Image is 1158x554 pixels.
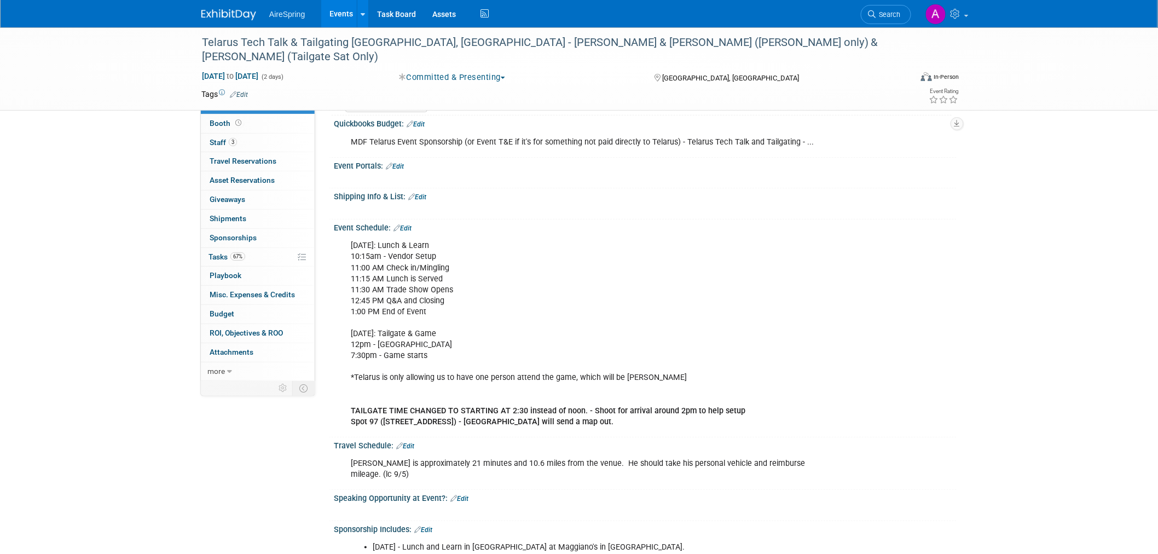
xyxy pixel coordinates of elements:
[210,214,246,223] span: Shipments
[198,33,895,66] div: Telarus Tech Talk & Tailgating [GEOGRAPHIC_DATA], [GEOGRAPHIC_DATA] - [PERSON_NAME] & [PERSON_NAM...
[210,271,241,280] span: Playbook
[351,417,613,426] b: Spot 97 ([STREET_ADDRESS]) - [GEOGRAPHIC_DATA] will send a map out.
[201,114,315,133] a: Booth
[334,220,957,234] div: Event Schedule:
[395,72,510,83] button: Committed & Presenting
[334,437,957,452] div: Travel Schedule:
[343,235,836,432] div: [DATE]: Lunch & Learn 10:15am - Vendor Setup 11:00 AM Check in/Mingling 11:15 AM Lunch is Served ...
[334,521,957,535] div: Sponsorship Includes:
[201,210,315,228] a: Shipments
[662,74,799,82] span: [GEOGRAPHIC_DATA], [GEOGRAPHIC_DATA]
[210,233,257,242] span: Sponsorships
[210,119,244,128] span: Booth
[450,495,468,503] a: Edit
[343,453,836,486] div: [PERSON_NAME] is approximately 21 minutes and 10.6 miles from the venue. He should take his perso...
[201,362,315,381] a: more
[201,89,248,100] td: Tags
[396,442,414,450] a: Edit
[334,158,957,172] div: Event Portals:
[414,526,432,534] a: Edit
[201,248,315,267] a: Tasks67%
[260,73,283,80] span: (2 days)
[861,5,911,24] a: Search
[210,157,276,165] span: Travel Reservations
[201,134,315,152] a: Staff3
[201,324,315,343] a: ROI, Objectives & ROO
[373,542,830,553] li: [DATE] - Lunch and Learn in [GEOGRAPHIC_DATA] at Maggiano's in [GEOGRAPHIC_DATA].
[386,163,404,170] a: Edit
[210,195,245,204] span: Giveaways
[230,91,248,99] a: Edit
[201,171,315,190] a: Asset Reservations
[351,406,745,415] b: TAILGATE TIME CHANGED TO STARTING AT 2:30 instead of noon. - Shoot for arrival around 2pm to help...
[207,367,225,376] span: more
[876,10,901,19] span: Search
[225,72,235,80] span: to
[210,138,237,147] span: Staff
[210,309,234,318] span: Budget
[334,490,957,504] div: Speaking Opportunity at Event?:
[921,72,932,81] img: Format-Inperson.png
[201,191,315,209] a: Giveaways
[334,116,957,130] div: Quickbooks Budget:
[393,224,412,232] a: Edit
[233,119,244,127] span: Booth not reserved yet
[229,138,237,146] span: 3
[269,10,305,19] span: AireSpring
[201,267,315,285] a: Playbook
[201,305,315,324] a: Budget
[201,71,259,81] span: [DATE] [DATE]
[201,9,256,20] img: ExhibitDay
[210,290,295,299] span: Misc. Expenses & Credits
[274,381,293,395] td: Personalize Event Tab Strip
[201,152,315,171] a: Travel Reservations
[334,188,957,203] div: Shipping Info & List:
[925,4,946,25] img: Aila Ortiaga
[407,120,425,128] a: Edit
[210,348,253,356] span: Attachments
[209,252,245,261] span: Tasks
[201,343,315,362] a: Attachments
[201,286,315,304] a: Misc. Expenses & Credits
[343,131,836,153] div: MDF Telarus Event Sponsorship (or Event T&E if it's for something not paid directly to Telarus) -...
[847,71,959,87] div: Event Format
[929,89,959,94] div: Event Rating
[408,193,426,201] a: Edit
[934,73,959,81] div: In-Person
[210,328,283,337] span: ROI, Objectives & ROO
[293,381,315,395] td: Toggle Event Tabs
[230,252,245,261] span: 67%
[210,176,275,184] span: Asset Reservations
[201,229,315,247] a: Sponsorships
